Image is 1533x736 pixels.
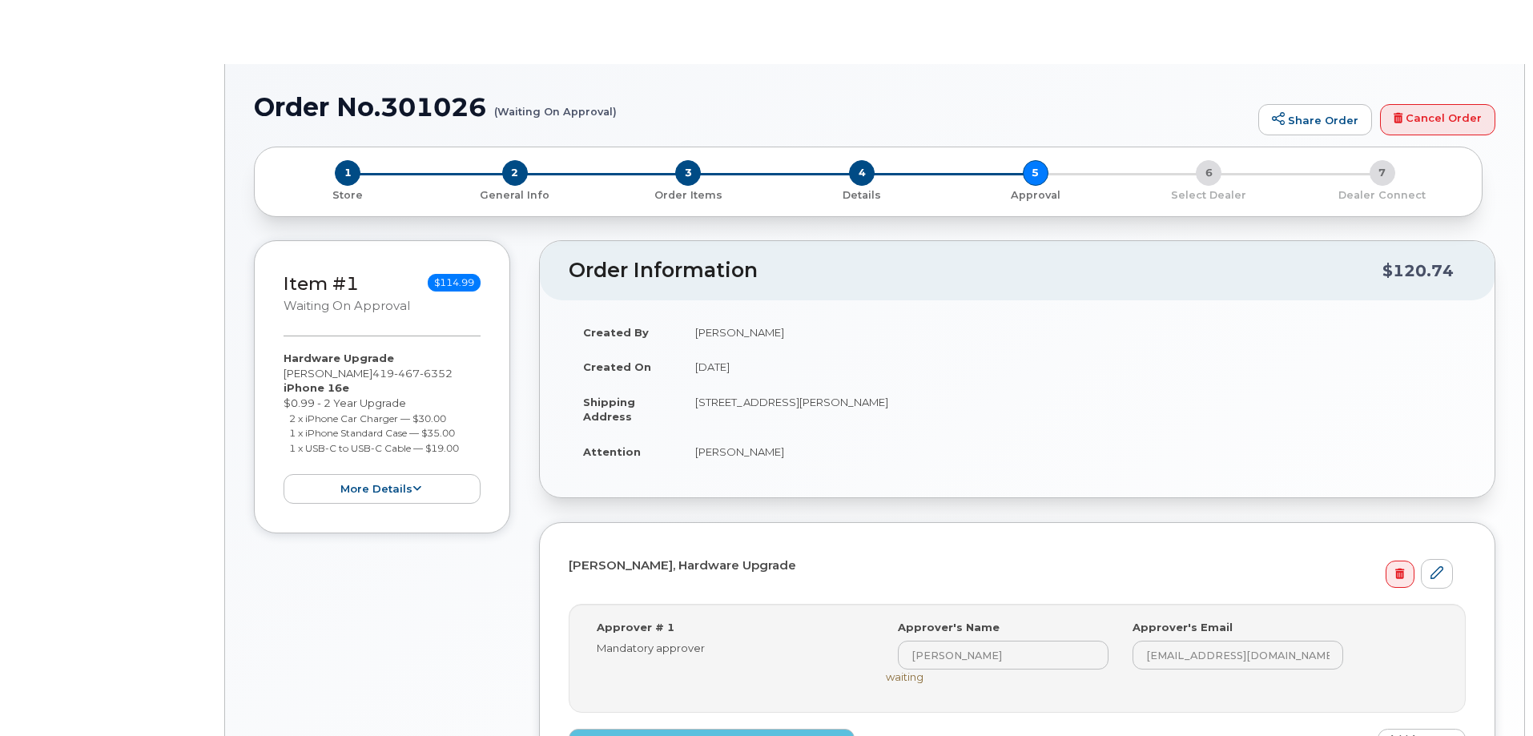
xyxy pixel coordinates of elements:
strong: Created By [583,326,649,339]
span: 2 [502,160,528,186]
h2: Order Information [569,259,1382,282]
td: [PERSON_NAME] [681,315,1466,350]
small: (Waiting On Approval) [494,93,617,118]
td: [PERSON_NAME] [681,434,1466,469]
p: General Info [435,188,596,203]
small: Waiting On Approval [284,299,410,313]
input: Input [898,641,1109,670]
span: 4 [849,160,875,186]
strong: iPhone 16e [284,381,349,394]
a: 1 Store [268,186,429,203]
span: 1 [335,160,360,186]
span: 3 [675,160,701,186]
span: 467 [394,367,420,380]
div: $120.74 [1382,255,1454,286]
strong: Hardware Upgrade [284,352,394,364]
span: waiting [886,670,923,683]
td: [DATE] [681,349,1466,384]
strong: Created On [583,360,651,373]
div: Mandatory approver [597,641,862,656]
a: 2 General Info [429,186,602,203]
a: Cancel Order [1380,104,1495,136]
strong: Shipping Address [583,396,635,424]
td: [STREET_ADDRESS][PERSON_NAME] [681,384,1466,434]
small: 2 x iPhone Car Charger — $30.00 [289,412,446,424]
a: Item #1 [284,272,359,295]
strong: Attention [583,445,641,458]
div: [PERSON_NAME] $0.99 - 2 Year Upgrade [284,351,481,504]
input: Input [1133,641,1343,670]
h4: [PERSON_NAME], Hardware Upgrade [569,559,1453,573]
span: 419 [372,367,453,380]
a: 4 Details [775,186,949,203]
small: 1 x USB-C to USB-C Cable — $19.00 [289,442,459,454]
span: $114.99 [428,274,481,292]
h1: Order No.301026 [254,93,1250,121]
label: Approver # 1 [597,620,674,635]
p: Details [782,188,943,203]
label: Approver's Name [898,620,1000,635]
label: Approver's Email [1133,620,1233,635]
a: Share Order [1258,104,1372,136]
span: 6352 [420,367,453,380]
button: more details [284,474,481,504]
p: Order Items [608,188,769,203]
p: Store [274,188,422,203]
small: 1 x iPhone Standard Case — $35.00 [289,427,455,439]
a: 3 Order Items [602,186,775,203]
